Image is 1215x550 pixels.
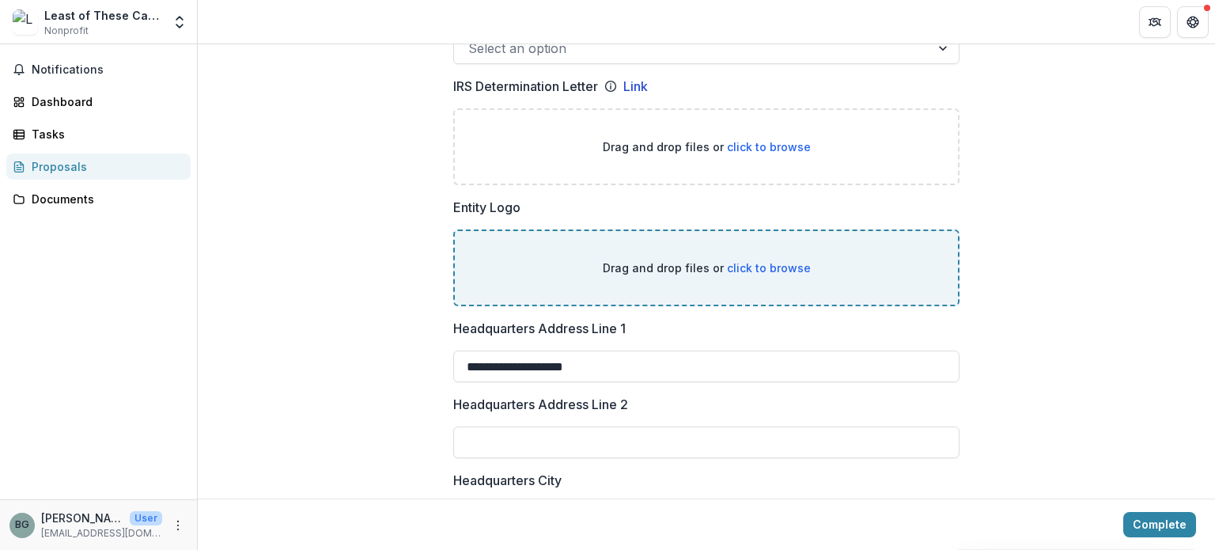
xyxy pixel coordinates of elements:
[32,63,184,77] span: Notifications
[623,77,648,96] a: Link
[41,510,123,526] p: [PERSON_NAME]
[603,138,811,155] p: Drag and drop files or
[168,516,187,535] button: More
[44,7,162,24] div: Least of These Carolinas, INC
[32,93,178,110] div: Dashboard
[453,319,626,338] p: Headquarters Address Line 1
[603,260,811,276] p: Drag and drop files or
[6,121,191,147] a: Tasks
[453,77,598,96] p: IRS Determination Letter
[1123,512,1196,537] button: Complete
[32,158,178,175] div: Proposals
[453,395,628,414] p: Headquarters Address Line 2
[727,140,811,154] span: click to browse
[44,24,89,38] span: Nonprofit
[6,154,191,180] a: Proposals
[727,261,811,275] span: click to browse
[41,526,162,541] p: [EMAIL_ADDRESS][DOMAIN_NAME]
[13,9,38,35] img: Least of These Carolinas, INC
[32,191,178,207] div: Documents
[15,520,29,530] div: Blake Glover
[6,89,191,115] a: Dashboard
[168,6,191,38] button: Open entity switcher
[6,186,191,212] a: Documents
[453,471,562,490] p: Headquarters City
[1177,6,1209,38] button: Get Help
[6,57,191,82] button: Notifications
[1139,6,1171,38] button: Partners
[130,511,162,525] p: User
[453,198,520,217] p: Entity Logo
[32,126,178,142] div: Tasks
